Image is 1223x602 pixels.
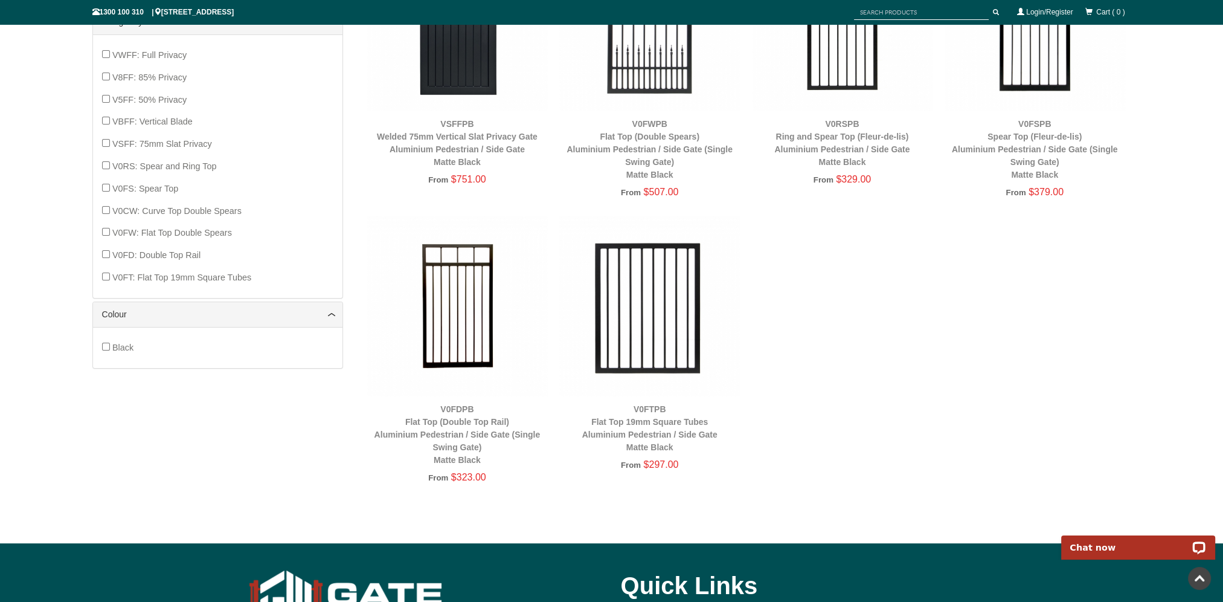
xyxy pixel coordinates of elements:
a: V0FSPBSpear Top (Fleur-de-lis)Aluminium Pedestrian / Side Gate (Single Swing Gate)Matte Black [952,119,1118,180]
span: VBFF: Vertical Blade [112,117,193,126]
span: 1300 100 310 | [STREET_ADDRESS] [92,8,234,16]
a: Login/Register [1026,8,1073,16]
a: V0FDPBFlat Top (Double Top Rail)Aluminium Pedestrian / Side Gate (Single Swing Gate)Matte Black [374,404,541,465]
span: $507.00 [644,187,679,197]
span: From [1006,188,1026,197]
span: V5FF: 50% Privacy [112,95,187,105]
span: V0FW: Flat Top Double Spears [112,228,232,238]
span: V8FF: 85% Privacy [112,73,187,82]
span: $379.00 [1029,187,1064,197]
a: V0FWPBFlat Top (Double Spears)Aluminium Pedestrian / Side Gate (Single Swing Gate)Matte Black [567,119,733,180]
span: VWFF: Full Privacy [112,50,187,60]
a: VSFFPBWelded 75mm Vertical Slat Privacy GateAluminium Pedestrian / Side GateMatte Black [377,119,538,167]
img: V0FDPB - Flat Top (Double Top Rail) - Aluminium Pedestrian / Side Gate (Single Swing Gate) - Matt... [367,216,548,396]
span: From [814,175,833,184]
span: From [621,188,641,197]
span: $297.00 [644,459,679,470]
input: SEARCH PRODUCTS [854,5,989,20]
span: V0FT: Flat Top 19mm Square Tubes [112,273,251,282]
span: V0FS: Spear Top [112,184,178,193]
span: From [621,461,641,470]
span: V0CW: Curve Top Double Spears [112,206,242,216]
iframe: LiveChat chat widget [1053,522,1223,560]
span: $751.00 [451,174,486,184]
a: V0RSPBRing and Spear Top (Fleur-de-lis)Aluminium Pedestrian / Side GateMatte Black [774,119,910,167]
img: V0FTPB - Flat Top 19mm Square Tubes - Aluminium Pedestrian / Side Gate - Matte Black - Gate Wareh... [559,216,740,396]
span: Cart ( 0 ) [1096,8,1125,16]
span: $323.00 [451,472,486,482]
span: $329.00 [836,174,871,184]
a: V0FTPBFlat Top 19mm Square TubesAluminium Pedestrian / Side GateMatte Black [582,404,717,452]
span: From [428,175,448,184]
span: V0FD: Double Top Rail [112,250,201,260]
span: From [428,473,448,482]
span: V0RS: Spear and Ring Top [112,161,217,171]
a: Colour [102,308,333,321]
span: Black [112,343,133,352]
span: VSFF: 75mm Slat Privacy [112,139,212,149]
